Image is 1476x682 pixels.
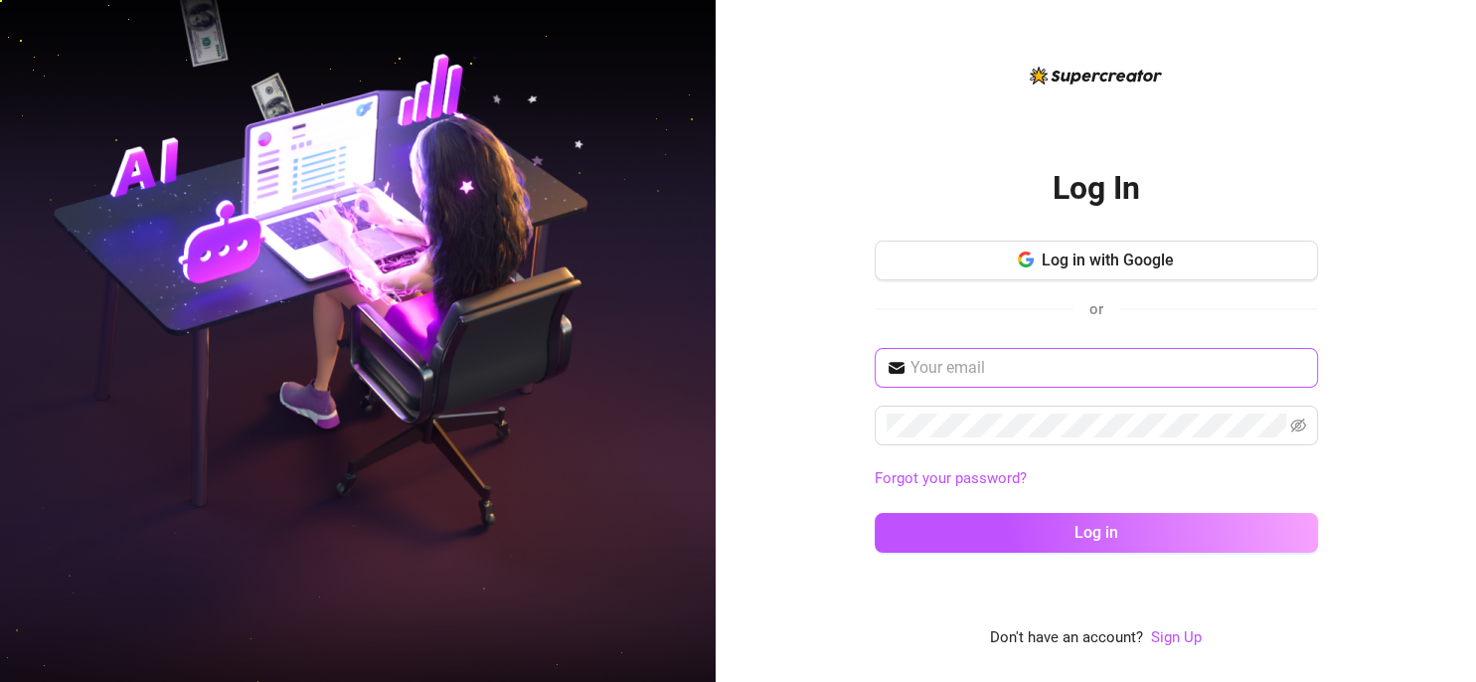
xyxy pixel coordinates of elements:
span: or [1089,300,1103,318]
span: Don't have an account? [990,626,1143,650]
a: Sign Up [1151,628,1202,646]
h2: Log In [1053,168,1140,209]
img: logo-BBDzfeDw.svg [1030,67,1162,85]
span: Log in with Google [1042,251,1174,269]
a: Forgot your password? [875,469,1027,487]
a: Forgot your password? [875,467,1318,491]
input: Your email [910,356,1306,380]
span: Log in [1074,523,1118,542]
button: Log in [875,513,1318,553]
span: eye-invisible [1290,418,1306,433]
button: Log in with Google [875,241,1318,280]
a: Sign Up [1151,626,1202,650]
